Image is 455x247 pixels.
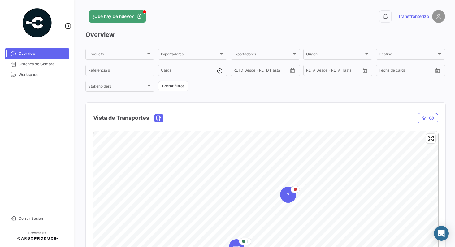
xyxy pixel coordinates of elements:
img: powered-by.png [22,7,53,38]
input: Desde [306,69,317,73]
button: Open calendar [360,66,370,75]
div: Abrir Intercom Messenger [434,226,449,241]
span: Origen [306,53,364,57]
span: Stakeholders [88,85,146,89]
h4: Vista de Transportes [93,114,149,122]
h3: Overview [85,30,445,39]
span: 1 [247,239,249,244]
input: Hasta [322,69,348,73]
button: Enter fullscreen [426,134,435,143]
a: Workspace [5,69,69,80]
input: Desde [233,69,245,73]
img: placeholder-user.png [432,10,445,23]
span: Destino [379,53,437,57]
button: Land [154,114,163,122]
div: Map marker [280,187,296,203]
span: Exportadores [233,53,291,57]
span: Overview [19,51,67,56]
span: Transfronterizo [398,13,429,19]
a: Overview [5,48,69,59]
input: Desde [379,69,390,73]
span: 2 [287,192,290,198]
a: Órdenes de Compra [5,59,69,69]
span: Producto [88,53,146,57]
span: ¿Qué hay de nuevo? [92,13,134,19]
span: Importadores [161,53,219,57]
input: Hasta [249,69,275,73]
button: ¿Qué hay de nuevo? [89,10,146,23]
span: Órdenes de Compra [19,61,67,67]
span: Workspace [19,72,67,77]
button: Open calendar [433,66,442,75]
button: Borrar filtros [158,81,188,91]
input: Hasta [394,69,420,73]
button: Open calendar [288,66,297,75]
span: Cerrar Sesión [19,216,67,221]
